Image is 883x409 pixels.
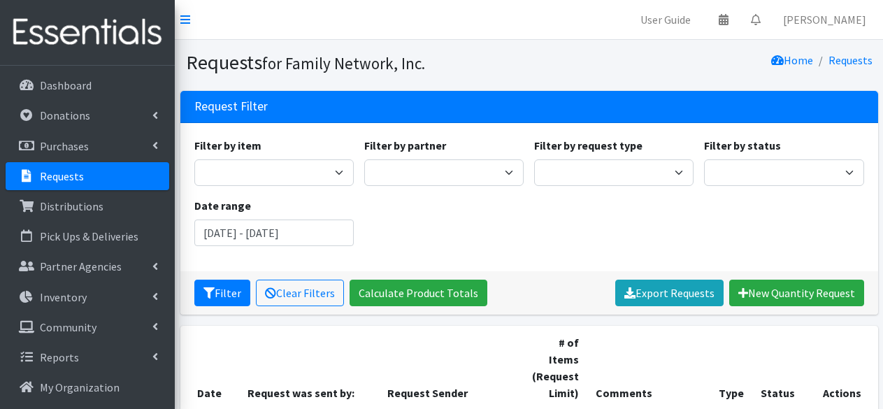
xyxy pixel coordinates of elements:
a: Distributions [6,192,169,220]
img: HumanEssentials [6,9,169,56]
p: Requests [40,169,84,183]
a: Requests [828,53,873,67]
a: Inventory [6,283,169,311]
a: Requests [6,162,169,190]
a: Export Requests [615,280,724,306]
a: Clear Filters [256,280,344,306]
small: for Family Network, Inc. [262,53,425,73]
label: Filter by status [704,137,781,154]
p: Purchases [40,139,89,153]
a: Purchases [6,132,169,160]
p: Distributions [40,199,103,213]
a: Donations [6,101,169,129]
a: Community [6,313,169,341]
p: Community [40,320,96,334]
p: Dashboard [40,78,92,92]
p: My Organization [40,380,120,394]
a: [PERSON_NAME] [772,6,877,34]
button: Filter [194,280,250,306]
a: Dashboard [6,71,169,99]
label: Filter by partner [364,137,446,154]
a: Reports [6,343,169,371]
a: Partner Agencies [6,252,169,280]
a: Pick Ups & Deliveries [6,222,169,250]
label: Filter by item [194,137,261,154]
p: Pick Ups & Deliveries [40,229,138,243]
input: January 1, 2011 - December 31, 2011 [194,220,354,246]
p: Inventory [40,290,87,304]
a: New Quantity Request [729,280,864,306]
p: Partner Agencies [40,259,122,273]
a: Home [771,53,813,67]
a: My Organization [6,373,169,401]
p: Donations [40,108,90,122]
label: Filter by request type [534,137,642,154]
h3: Request Filter [194,99,268,114]
p: Reports [40,350,79,364]
a: User Guide [629,6,702,34]
label: Date range [194,197,251,214]
a: Calculate Product Totals [350,280,487,306]
h1: Requests [186,50,524,75]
